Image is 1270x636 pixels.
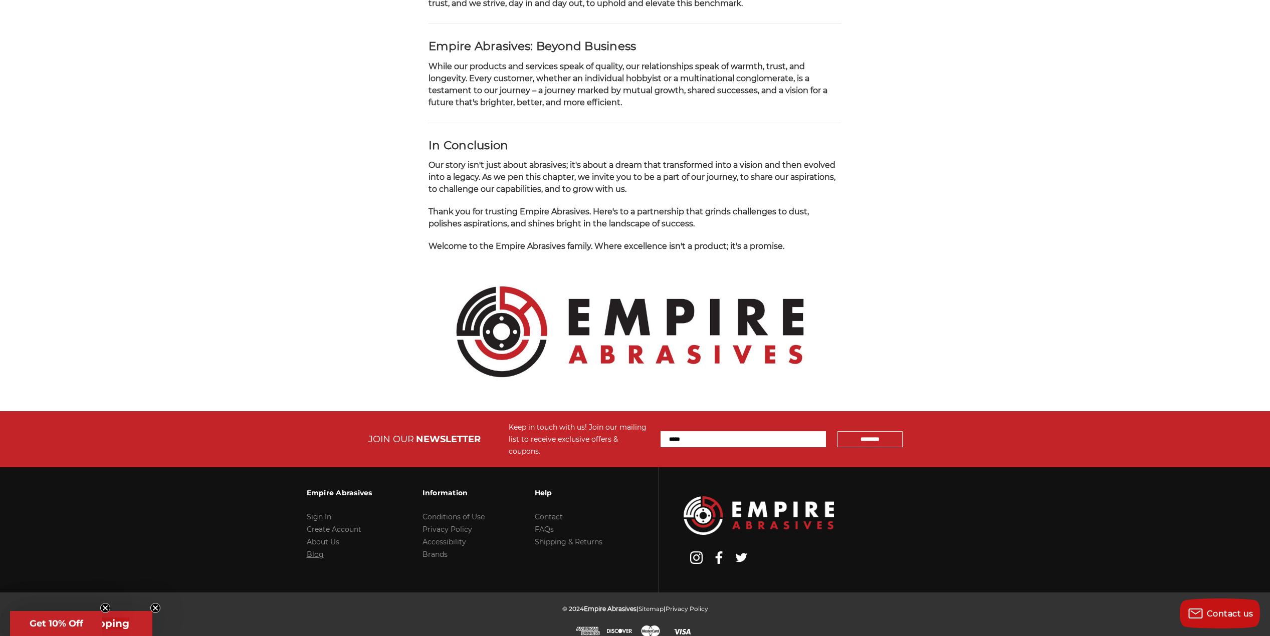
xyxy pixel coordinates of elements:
[535,537,602,546] a: Shipping & Returns
[509,421,651,457] div: Keep in touch with us! Join our mailing list to receive exclusive offers & coupons.
[307,525,361,534] a: Create Account
[307,537,339,546] a: About Us
[422,550,448,559] a: Brands
[416,434,481,445] span: NEWSLETTER
[684,496,834,535] img: Empire Abrasives Logo Image
[429,138,508,152] strong: In Conclusion
[150,603,160,613] button: Close teaser
[30,618,83,629] span: Get 10% Off
[422,482,485,503] h3: Information
[422,537,466,546] a: Accessibility
[422,525,472,534] a: Privacy Policy
[100,603,110,613] button: Close teaser
[535,512,563,521] a: Contact
[562,602,708,615] p: © 2024 | |
[10,611,102,636] div: Get 10% OffClose teaser
[429,263,831,401] img: Empire Abrasives Official Logo - Premium Quality Abrasives Supplier
[307,482,372,503] h3: Empire Abrasives
[1207,609,1253,618] span: Contact us
[307,512,331,521] a: Sign In
[666,605,708,612] a: Privacy Policy
[307,550,324,559] a: Blog
[429,39,636,53] strong: Empire Abrasives: Beyond Business
[429,241,784,251] span: Welcome to the Empire Abrasives family. Where excellence isn't a product; it's a promise.
[584,605,637,612] span: Empire Abrasives
[535,525,554,534] a: FAQs
[368,434,414,445] span: JOIN OUR
[429,62,827,107] span: While our products and services speak of quality, our relationships speak of warmth, trust, and l...
[639,605,664,612] a: Sitemap
[10,611,152,636] div: Get Free ShippingClose teaser
[422,512,485,521] a: Conditions of Use
[429,207,809,228] span: Thank you for trusting Empire Abrasives. Here's to a partnership that grinds challenges to dust, ...
[429,160,835,194] span: Our story isn't just about abrasives; it's about a dream that transformed into a vision and then ...
[535,482,602,503] h3: Help
[1180,598,1260,628] button: Contact us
